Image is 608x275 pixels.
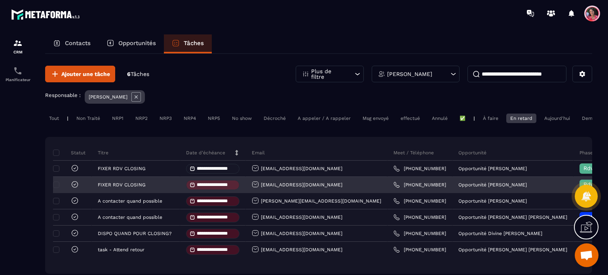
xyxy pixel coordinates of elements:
a: [PHONE_NUMBER] [393,182,446,188]
a: Opportunités [99,34,164,53]
div: NRP5 [204,114,224,123]
a: [PHONE_NUMBER] [393,165,446,172]
p: Opportunité [PERSON_NAME] [PERSON_NAME] [458,214,567,220]
div: Demain [578,114,603,123]
div: ✅ [456,114,469,123]
div: effectué [397,114,424,123]
p: Opportunité [PERSON_NAME] [458,166,527,171]
p: A contacter quand possible [98,214,162,220]
div: Décroché [260,114,290,123]
div: No show [228,114,256,123]
p: Contacts [65,40,91,47]
a: [PHONE_NUMBER] [393,214,446,220]
div: Ouvrir le chat [575,243,598,267]
img: scheduler [13,66,23,76]
p: Plus de filtre [311,68,346,80]
p: CRM [2,50,34,54]
div: Aujourd'hui [540,114,574,123]
div: En retard [506,114,536,123]
p: Planificateur [2,78,34,82]
a: [PHONE_NUMBER] [393,247,446,253]
div: NRP2 [131,114,152,123]
p: task - Attend retour [98,247,144,252]
span: Tâches [131,71,149,77]
div: Non Traité [72,114,104,123]
p: [PERSON_NAME] [89,94,127,100]
p: Email [252,150,265,156]
div: Annulé [428,114,452,123]
img: formation [13,38,23,48]
p: DISPO QUAND POUR CLOSING? [98,231,172,236]
button: Ajouter une tâche [45,66,115,82]
p: FIXER RDV CLOSING [98,166,146,171]
p: Opportunité [PERSON_NAME] [458,182,527,188]
p: Responsable : [45,92,81,98]
div: Msg envoyé [359,114,393,123]
p: FIXER RDV CLOSING [98,182,146,188]
p: Statut [55,150,85,156]
a: Tâches [164,34,212,53]
p: | [67,116,68,121]
p: Opportunité [PERSON_NAME] [PERSON_NAME] [458,247,567,252]
div: NRP1 [108,114,127,123]
p: | [473,116,475,121]
img: logo [11,7,82,22]
a: Contacts [45,34,99,53]
div: NRP4 [180,114,200,123]
div: À faire [479,114,502,123]
p: [PERSON_NAME] [387,71,432,77]
p: Opportunité Divine [PERSON_NAME] [458,231,542,236]
div: A appeler / A rappeler [294,114,355,123]
a: [PHONE_NUMBER] [393,230,446,237]
p: Opportunités [118,40,156,47]
a: [PHONE_NUMBER] [393,198,446,204]
span: Ajouter une tâche [61,70,110,78]
p: Tâches [184,40,204,47]
p: Phase [579,150,593,156]
p: Opportunité [458,150,486,156]
p: Date d’échéance [186,150,225,156]
a: formationformationCRM [2,32,34,60]
div: Tout [45,114,63,123]
a: schedulerschedulerPlanificateur [2,60,34,88]
div: NRP3 [156,114,176,123]
p: Opportunité [PERSON_NAME] [458,198,527,204]
p: Meet / Téléphone [393,150,434,156]
p: Titre [98,150,108,156]
p: A contacter quand possible [98,198,162,204]
p: 6 [127,70,149,78]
